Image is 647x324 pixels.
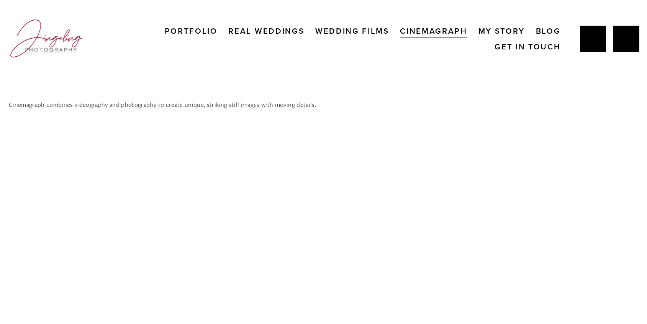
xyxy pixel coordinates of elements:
img: Jingaling Photography [8,16,85,61]
a: Wedding Films [315,23,389,39]
a: My Story [478,23,525,39]
a: Blog [536,23,561,39]
a: Instagram [613,26,639,52]
a: Portfolio [165,23,218,39]
a: Get In Touch [495,39,560,54]
a: Real Weddings [228,23,304,39]
a: Cinemagraph [400,23,467,39]
a: Jing Yang [580,26,606,52]
p: Cinemagraph combines videography and photography to create unique, striking still images with mov... [8,99,317,111]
